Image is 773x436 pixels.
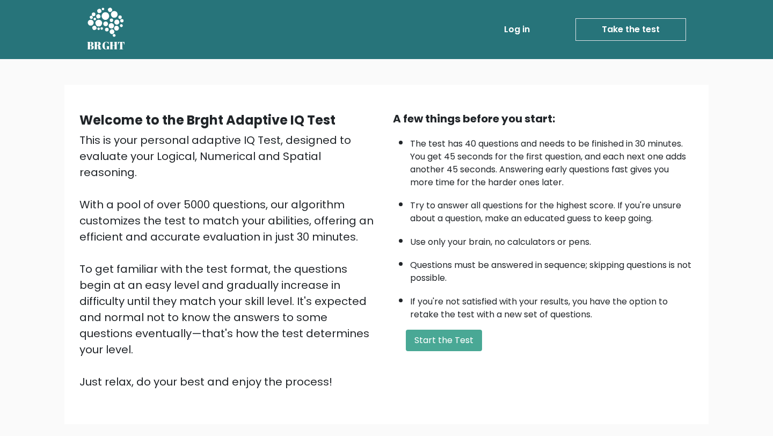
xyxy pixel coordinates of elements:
li: Use only your brain, no calculators or pens. [410,230,694,249]
a: Take the test [575,18,686,41]
a: Log in [500,19,534,40]
li: If you're not satisfied with your results, you have the option to retake the test with a new set ... [410,290,694,321]
button: Start the Test [406,330,482,351]
li: Questions must be answered in sequence; skipping questions is not possible. [410,253,694,285]
li: Try to answer all questions for the highest score. If you're unsure about a question, make an edu... [410,194,694,225]
b: Welcome to the Brght Adaptive IQ Test [79,111,336,129]
li: The test has 40 questions and needs to be finished in 30 minutes. You get 45 seconds for the firs... [410,132,694,189]
div: A few things before you start: [393,111,694,127]
a: BRGHT [87,4,126,55]
div: This is your personal adaptive IQ Test, designed to evaluate your Logical, Numerical and Spatial ... [79,132,380,390]
h5: BRGHT [87,39,126,52]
